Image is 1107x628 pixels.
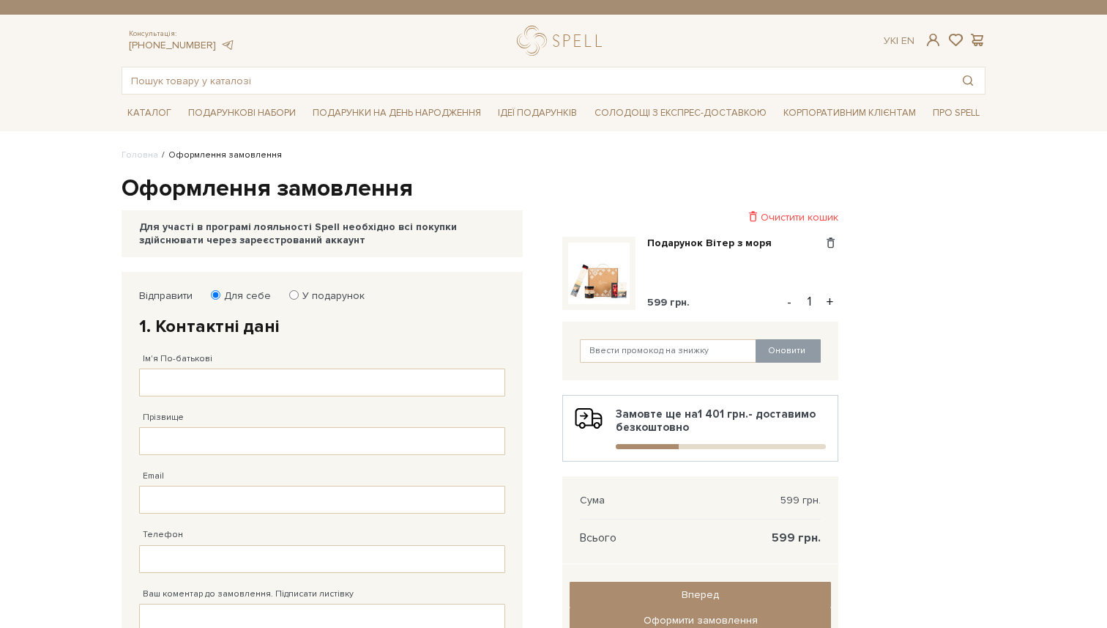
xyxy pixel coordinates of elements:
[896,34,898,47] span: |
[215,289,271,303] label: Для себе
[143,588,354,601] label: Ваш коментар до замовлення. Підписати листівку
[122,102,177,125] a: Каталог
[143,411,184,424] label: Прізвище
[122,67,951,94] input: Пошук товару у каталозі
[901,34,914,47] a: En
[293,289,365,303] label: У подарунок
[562,210,838,224] div: Очистити кошик
[220,39,234,51] a: telegram
[682,588,719,601] span: Вперед
[780,494,821,507] span: 599 грн.
[698,407,748,421] b: 1 401 грн.
[927,102,985,125] span: Про Spell
[122,174,985,204] h1: Оформлення замовлення
[644,614,758,627] span: Оформити замовлення
[139,289,193,303] label: Відправити
[647,296,690,309] span: 599 грн.
[182,102,302,125] span: Подарункові набори
[129,39,216,51] a: [PHONE_NUMBER]
[211,290,220,300] input: Для себе
[778,100,922,125] a: Корпоративним клієнтам
[782,291,797,313] button: -
[589,100,772,125] a: Солодощі з експрес-доставкою
[580,339,757,363] input: Ввести промокод на знижку
[647,237,783,250] a: Подарунок Вітер з моря
[139,315,505,338] h2: 1. Контактні дані
[143,352,212,366] label: Ім'я По-батькові
[951,67,985,94] button: Пошук товару у каталозі
[139,221,505,247] div: Для участі в програмі лояльності Spell необхідно всі покупки здійснювати через зареєстрований акк...
[143,470,164,483] label: Email
[129,29,234,39] span: Консультація:
[307,102,487,125] span: Подарунки на День народження
[884,34,914,48] div: Ук
[580,494,605,507] span: Сума
[756,339,821,363] button: Оновити
[575,407,826,449] div: Замовте ще на - доставимо безкоштовно
[772,531,821,544] span: 599 грн.
[122,149,158,160] a: Головна
[821,291,838,313] button: +
[568,243,630,304] img: Подарунок Вітер з моря
[492,102,583,125] span: Ідеї подарунків
[289,290,299,300] input: У подарунок
[143,528,183,542] label: Телефон
[580,531,616,544] span: Всього
[517,26,608,56] a: logo
[158,149,282,162] li: Оформлення замовлення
